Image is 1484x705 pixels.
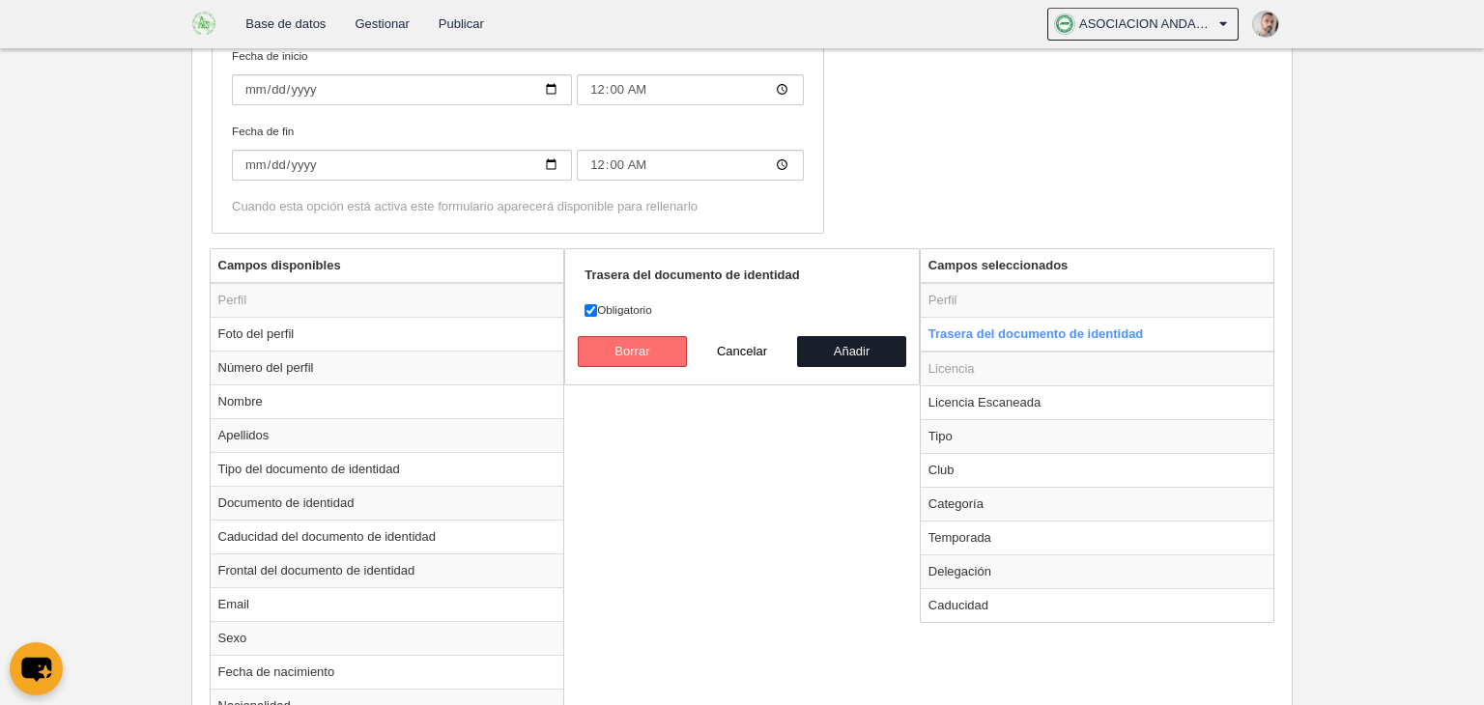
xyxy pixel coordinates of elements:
img: OaOFjlWR71kW.30x30.jpg [1055,14,1074,34]
td: Apellidos [211,418,564,452]
input: Fecha de fin [232,150,572,181]
input: Fecha de inicio [232,74,572,105]
td: Foto del perfil [211,317,564,351]
td: Licencia [921,352,1274,386]
img: ASOCIACION ANDALUZA DE FUTBOL SALA [192,12,216,35]
td: Licencia Escaneada [921,385,1274,419]
td: Club [921,453,1274,487]
td: Categoría [921,487,1274,521]
td: Sexo [211,621,564,655]
div: Cuando esta opción está activa este formulario aparecerá disponible para rellenarlo [232,198,804,215]
td: Perfil [921,283,1274,318]
label: Fecha de inicio [232,47,804,105]
td: Caducidad [921,588,1274,622]
img: PabmUuOKiwzn.30x30.jpg [1253,12,1278,37]
input: Fecha de inicio [577,74,804,105]
button: chat-button [10,642,63,695]
label: Fecha de fin [232,123,804,181]
td: Trasera del documento de identidad [921,317,1274,352]
strong: Trasera del documento de identidad [585,268,800,282]
span: ASOCIACION ANDALUZA DE FUTBOL SALA [1079,14,1214,34]
input: Obligatorio [585,304,597,317]
input: Fecha de fin [577,150,804,181]
td: Tipo del documento de identidad [211,452,564,486]
td: Caducidad del documento de identidad [211,520,564,553]
td: Nombre [211,384,564,418]
td: Perfil [211,283,564,318]
a: ASOCIACION ANDALUZA DE FUTBOL SALA [1047,8,1239,41]
button: Añadir [797,336,907,367]
td: Frontal del documento de identidad [211,553,564,587]
td: Delegación [921,554,1274,588]
td: Documento de identidad [211,486,564,520]
th: Campos disponibles [211,249,564,283]
button: Cancelar [687,336,797,367]
td: Fecha de nacimiento [211,655,564,689]
td: Tipo [921,419,1274,453]
td: Número del perfil [211,351,564,384]
td: Email [211,587,564,621]
td: Temporada [921,521,1274,554]
th: Campos seleccionados [921,249,1274,283]
label: Obligatorio [585,301,899,319]
button: Borrar [578,336,688,367]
